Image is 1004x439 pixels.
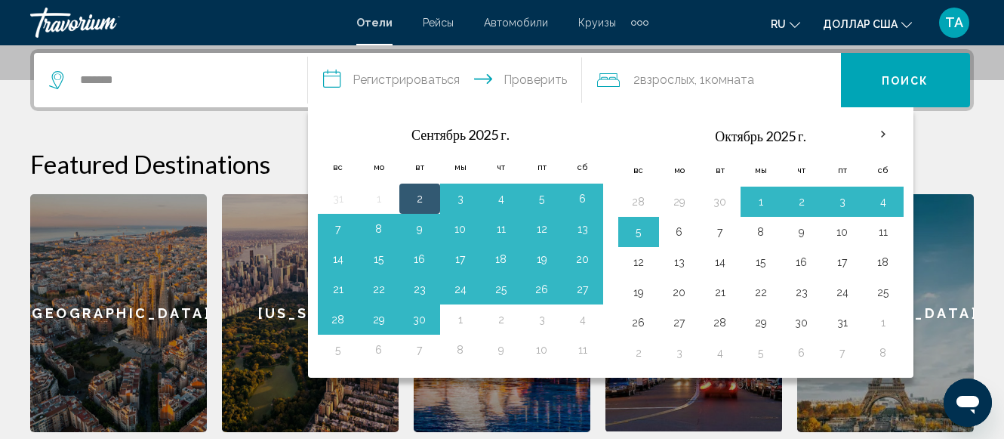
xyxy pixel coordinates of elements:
[771,13,800,35] button: Изменить язык
[326,309,350,330] button: Day 28
[790,221,814,243] button: Day 9
[489,339,513,360] button: Day 9
[530,188,554,209] button: Day 5
[448,218,473,240] button: Day 10
[367,249,391,270] button: Day 15
[823,18,898,30] font: доллар США
[667,191,691,212] button: Day 29
[489,279,513,300] button: Day 25
[871,191,895,212] button: Day 4
[627,312,651,333] button: Day 26
[708,252,732,273] button: Day 14
[530,309,554,330] button: Day 3
[411,126,510,143] font: Сентябрь 2025 г.
[708,221,732,243] button: Day 7
[408,249,432,270] button: Day 16
[667,342,691,363] button: Day 3
[448,249,473,270] button: Day 17
[749,191,773,212] button: Day 1
[790,252,814,273] button: Day 16
[571,188,595,209] button: Day 6
[489,218,513,240] button: Day 11
[749,312,773,333] button: Day 29
[790,282,814,303] button: Day 23
[423,17,454,29] a: Рейсы
[705,73,754,87] font: комната
[448,279,473,300] button: Day 24
[830,191,855,212] button: Day 3
[871,342,895,363] button: Day 8
[448,339,473,360] button: Day 8
[830,312,855,333] button: Day 31
[935,7,974,39] button: Меню пользователя
[627,221,651,243] button: Day 5
[571,279,595,300] button: Day 27
[408,279,432,300] button: Day 23
[823,13,912,35] button: Изменить валюту
[448,188,473,209] button: Day 3
[694,73,705,87] font: , 1
[640,73,694,87] font: взрослых
[408,339,432,360] button: Day 7
[222,194,399,432] a: [US_STATE]
[627,282,651,303] button: Day 19
[882,75,929,87] font: Поиск
[871,252,895,273] button: Day 18
[790,342,814,363] button: Day 6
[790,312,814,333] button: Day 30
[667,312,691,333] button: Day 27
[627,191,651,212] button: Day 28
[627,252,651,273] button: Day 12
[631,11,648,35] button: Дополнительные элементы навигации
[841,53,970,107] button: Поиск
[749,221,773,243] button: Day 8
[863,117,904,152] button: В следующем месяце
[790,191,814,212] button: Day 2
[830,342,855,363] button: Day 7
[30,194,207,432] a: [GEOGRAPHIC_DATA]
[571,339,595,360] button: Day 11
[367,279,391,300] button: Day 22
[667,221,691,243] button: Day 6
[530,218,554,240] button: Day 12
[408,218,432,240] button: Day 9
[326,188,350,209] button: Day 31
[484,17,548,29] a: Автомобили
[367,218,391,240] button: Day 8
[871,312,895,333] button: Day 1
[367,309,391,330] button: Day 29
[571,218,595,240] button: Day 13
[489,188,513,209] button: Day 4
[571,309,595,330] button: Day 4
[408,309,432,330] button: Day 30
[627,342,651,363] button: Day 2
[530,249,554,270] button: Day 19
[30,8,341,38] a: Травориум
[530,339,554,360] button: Day 10
[830,282,855,303] button: Day 24
[945,14,963,30] font: ТА
[871,221,895,243] button: Day 11
[30,149,974,179] h2: Featured Destinations
[367,188,391,209] button: Day 1
[578,17,616,29] a: Круизы
[489,309,513,330] button: Day 2
[326,218,350,240] button: Day 7
[448,309,473,330] button: Day 1
[708,191,732,212] button: Day 30
[326,249,350,270] button: Day 14
[708,282,732,303] button: Day 21
[944,379,992,427] iframe: Кнопка запуска окна обмена сообщениями
[830,221,855,243] button: Day 10
[356,17,393,29] a: Отели
[871,282,895,303] button: Day 25
[633,73,640,87] font: 2
[715,128,806,144] font: Октябрь 2025 г.
[308,53,582,107] button: Даты заезда и выезда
